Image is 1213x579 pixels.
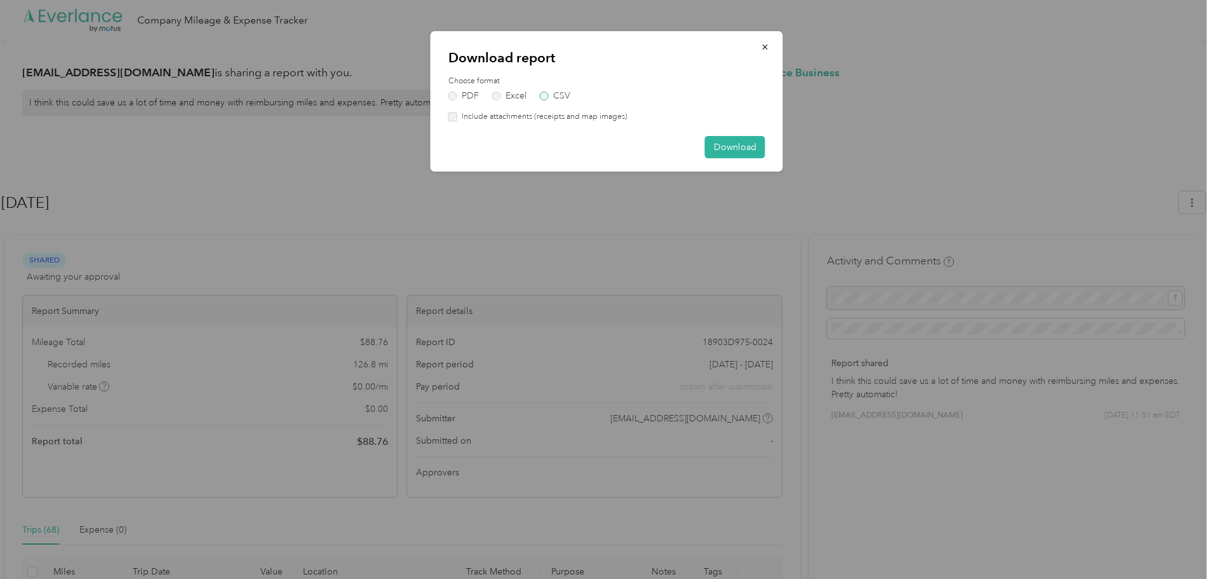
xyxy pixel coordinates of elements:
[705,136,765,158] button: Download
[457,111,627,123] label: Include attachments (receipts and map images)
[448,92,479,100] label: PDF
[448,49,765,67] p: Download report
[540,92,570,100] label: CSV
[492,92,526,100] label: Excel
[448,76,765,87] label: Choose format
